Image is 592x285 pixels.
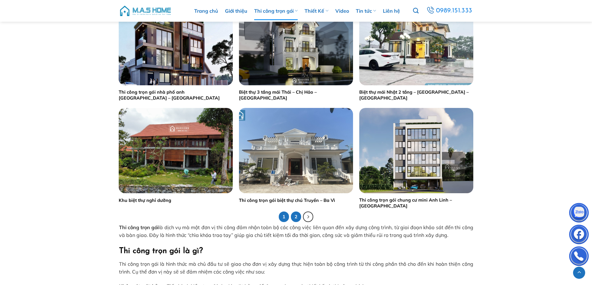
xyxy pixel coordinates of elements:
[570,248,588,266] img: Phone
[570,204,588,223] img: Zalo
[291,212,301,222] a: 2
[239,108,353,193] img: biệt thự mái nhật 2 tầng
[119,260,473,276] p: Thi công trọn gói là hình thức mà chủ đầu tư sẽ giao cho đơn vị xây dựng thực hiện toàn bộ công t...
[119,224,473,239] p: là dịch vụ mà một đơn vị thi công đảm nhận toàn bộ các công việc liên quan đến xây dựng công trìn...
[573,267,585,279] a: Lên đầu trang
[305,2,328,20] a: Thiết Kế
[359,197,473,209] a: Thi công trọn gói chung cư mini Anh Linh – [GEOGRAPHIC_DATA]
[119,108,233,193] img: Biệt thự nghỉ dưỡng
[359,108,473,193] img: Thi công trọn gói chung cư mini Anh Linh – Cầu Giấy
[119,2,172,20] img: M.A.S HOME – Tổng Thầu Thiết Kế Và Xây Nhà Trọn Gói
[413,4,419,17] a: Tìm kiếm
[335,2,349,20] a: Video
[383,2,400,20] a: Liên hệ
[570,226,588,245] img: Facebook
[359,89,473,101] a: Biệt thự mái Nhật 2 tầng – [GEOGRAPHIC_DATA] – [GEOGRAPHIC_DATA]
[119,198,171,203] a: Khu biệt thự nghỉ dưỡng
[279,212,289,222] span: 1
[119,247,203,255] b: Thi công trọn gói là gì?
[425,5,474,16] a: 0989.151.333
[119,89,233,101] a: Thi công trọn gói nhà phố anh [GEOGRAPHIC_DATA] – [GEOGRAPHIC_DATA]
[254,2,298,20] a: Thi công trọn gói
[356,2,376,20] a: Tin tức
[225,2,247,20] a: Giới thiệu
[436,6,473,16] span: 0989.151.333
[119,224,159,230] strong: Thi công trọn gói
[239,198,335,203] a: Thi công trọn gói biệt thự chú Truyền – Ba Vì
[239,89,353,101] a: Biệt thự 3 tầng mái Thái – Chị Hảo – [GEOGRAPHIC_DATA]
[194,2,218,20] a: Trang chủ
